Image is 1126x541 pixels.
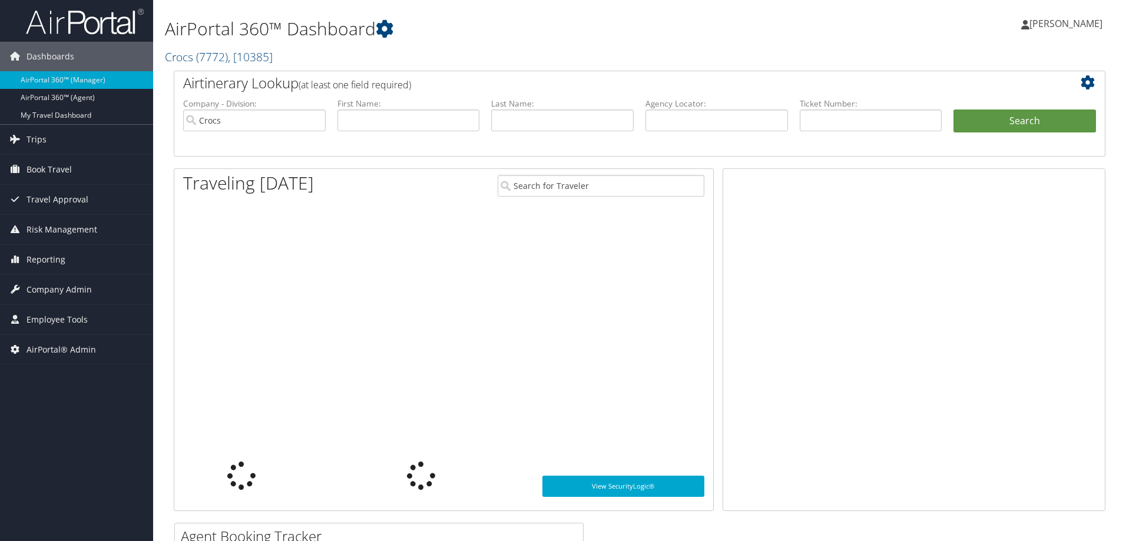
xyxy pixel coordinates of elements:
[27,215,97,244] span: Risk Management
[27,275,92,304] span: Company Admin
[1029,17,1102,30] span: [PERSON_NAME]
[953,109,1096,133] button: Search
[800,98,942,109] label: Ticket Number:
[27,305,88,334] span: Employee Tools
[337,98,480,109] label: First Name:
[1021,6,1114,41] a: [PERSON_NAME]
[27,335,96,364] span: AirPortal® Admin
[165,49,273,65] a: Crocs
[299,78,411,91] span: (at least one field required)
[196,49,228,65] span: ( 7772 )
[27,42,74,71] span: Dashboards
[183,73,1018,93] h2: Airtinerary Lookup
[165,16,798,41] h1: AirPortal 360™ Dashboard
[228,49,273,65] span: , [ 10385 ]
[183,171,314,195] h1: Traveling [DATE]
[26,8,144,35] img: airportal-logo.png
[27,245,65,274] span: Reporting
[27,125,47,154] span: Trips
[491,98,634,109] label: Last Name:
[645,98,788,109] label: Agency Locator:
[183,98,326,109] label: Company - Division:
[542,476,704,497] a: View SecurityLogic®
[27,185,88,214] span: Travel Approval
[498,175,704,197] input: Search for Traveler
[27,155,72,184] span: Book Travel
